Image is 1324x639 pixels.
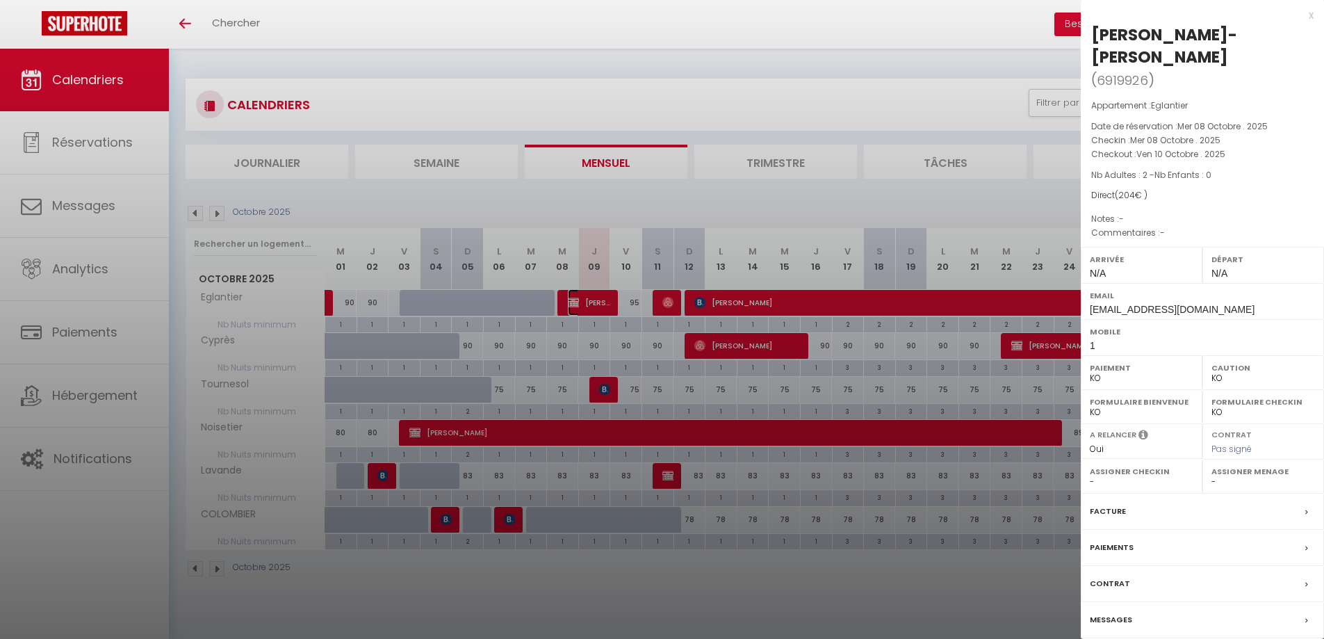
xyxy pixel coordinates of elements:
span: Eglantier [1151,99,1188,111]
label: Mobile [1090,325,1315,339]
p: Checkin : [1091,134,1314,147]
label: Paiement [1090,361,1193,375]
span: 1 [1090,340,1095,351]
div: [PERSON_NAME]-[PERSON_NAME] [1091,24,1314,68]
span: 204 [1118,189,1135,201]
label: Paiements [1090,540,1134,555]
label: Formulaire Checkin [1211,395,1315,409]
span: Pas signé [1211,443,1252,455]
label: Messages [1090,613,1132,627]
div: Direct [1091,189,1314,202]
label: Contrat [1211,429,1252,438]
label: Arrivée [1090,252,1193,266]
span: Mer 08 Octobre . 2025 [1130,134,1220,146]
span: Mer 08 Octobre . 2025 [1177,120,1268,132]
span: Nb Adultes : 2 - [1091,169,1211,181]
label: A relancer [1090,429,1136,441]
p: Checkout : [1091,147,1314,161]
label: Départ [1211,252,1315,266]
label: Assigner Checkin [1090,464,1193,478]
label: Assigner Menage [1211,464,1315,478]
span: - [1119,213,1124,225]
p: Date de réservation : [1091,120,1314,134]
span: - [1160,227,1165,238]
p: Notes : [1091,212,1314,226]
span: N/A [1211,268,1227,279]
span: Nb Enfants : 0 [1154,169,1211,181]
p: Commentaires : [1091,226,1314,240]
div: x [1081,7,1314,24]
i: Sélectionner OUI si vous souhaiter envoyer les séquences de messages post-checkout [1138,429,1148,444]
p: Appartement : [1091,99,1314,113]
span: [EMAIL_ADDRESS][DOMAIN_NAME] [1090,304,1254,315]
span: ( ) [1091,70,1154,90]
label: Formulaire Bienvenue [1090,395,1193,409]
label: Facture [1090,504,1126,519]
span: N/A [1090,268,1106,279]
span: ( € ) [1115,189,1147,201]
label: Contrat [1090,576,1130,591]
label: Caution [1211,361,1315,375]
label: Email [1090,289,1315,302]
span: 6919926 [1097,72,1148,89]
span: Ven 10 Octobre . 2025 [1136,148,1225,160]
